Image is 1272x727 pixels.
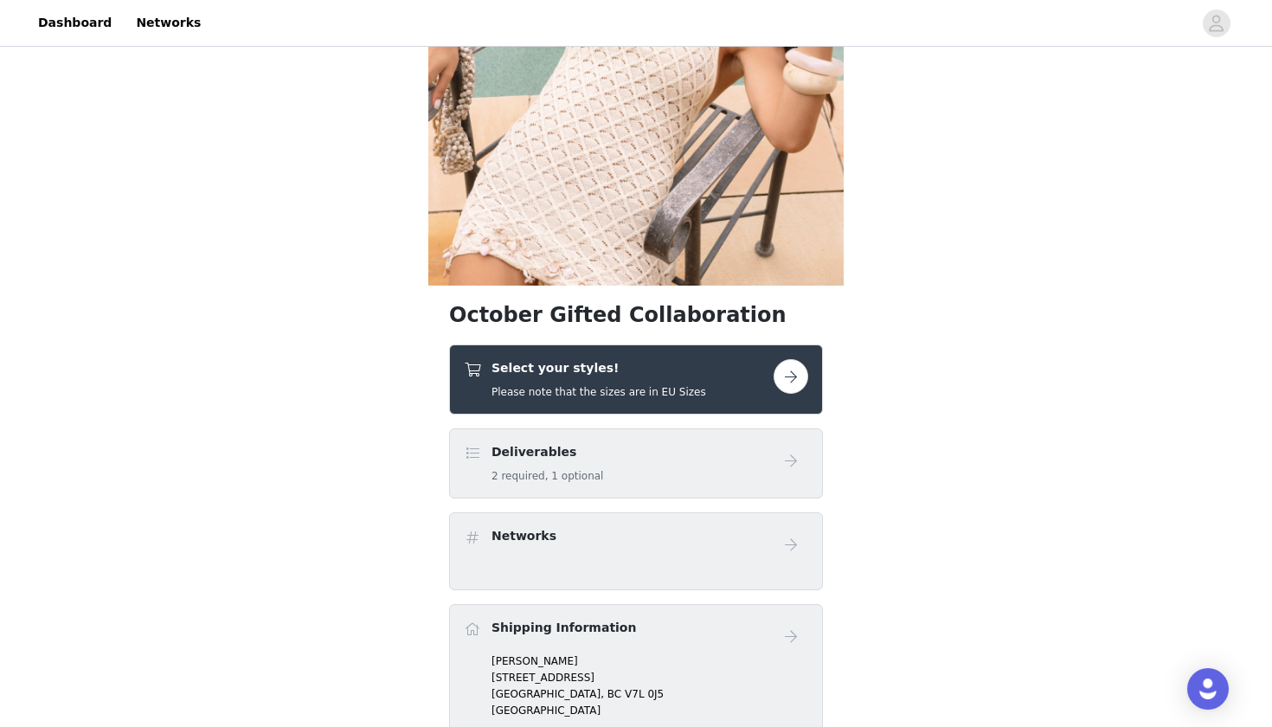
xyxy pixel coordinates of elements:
[491,670,808,685] p: [STREET_ADDRESS]
[449,344,823,415] div: Select your styles!
[125,3,211,42] a: Networks
[491,468,603,484] h5: 2 required, 1 optional
[625,688,664,700] span: V7L 0J5
[491,653,808,669] p: [PERSON_NAME]
[1187,668,1229,710] div: Open Intercom Messenger
[449,299,823,331] h1: October Gifted Collaboration
[491,703,808,718] p: [GEOGRAPHIC_DATA]
[491,527,556,545] h4: Networks
[491,384,706,400] h5: Please note that the sizes are in EU Sizes
[491,443,603,461] h4: Deliverables
[491,359,706,377] h4: Select your styles!
[607,688,621,700] span: BC
[1208,10,1224,37] div: avatar
[449,512,823,590] div: Networks
[28,3,122,42] a: Dashboard
[491,619,636,637] h4: Shipping Information
[449,428,823,499] div: Deliverables
[491,688,604,700] span: [GEOGRAPHIC_DATA],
